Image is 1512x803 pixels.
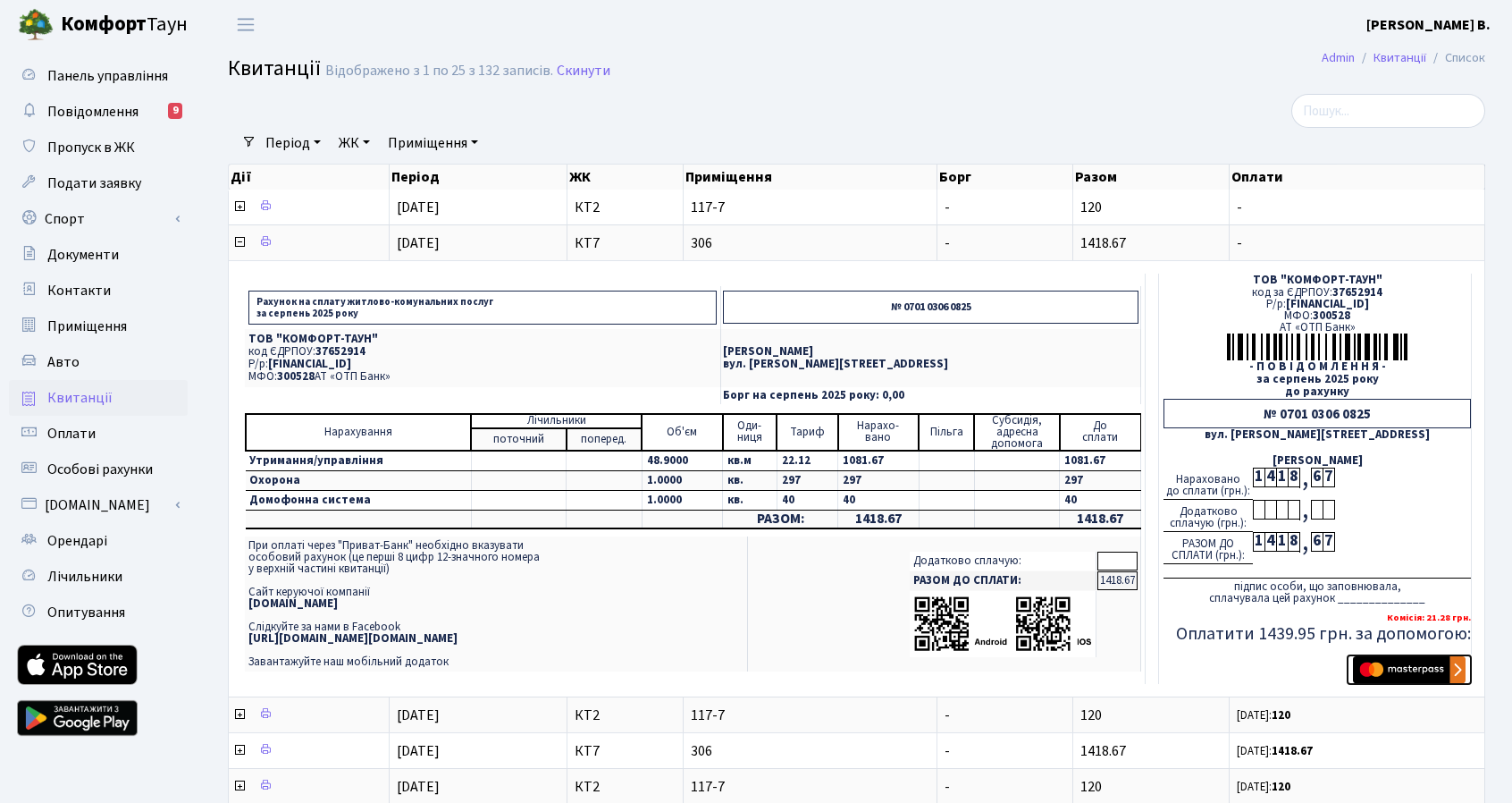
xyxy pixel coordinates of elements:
[691,200,929,215] span: 117-7
[1163,310,1471,322] div: МФО:
[575,744,676,758] span: КТ7
[691,708,929,723] span: 117-7
[1163,374,1471,385] div: за серпень 2025 року
[1163,578,1471,604] div: підпис особи, що заповнювала, сплачувала цей рахунок ______________
[9,309,188,344] a: Приміщення
[1163,275,1471,286] div: ТОВ "КОМФОРТ-ТАУН"
[910,571,1096,590] td: РАЗОМ ДО СПЛАТИ:
[945,198,950,217] span: -
[723,346,1138,358] p: [PERSON_NAME]
[1237,779,1290,795] small: [DATE]:
[1323,532,1334,552] div: 7
[223,10,268,39] button: Переключити навігацію
[1322,48,1355,67] a: Admin
[723,390,1138,401] p: Борг на серпень 2025 року: 0,00
[248,291,717,325] p: Рахунок на сплату житлово-комунальних послуг за серпень 2025 року
[1291,94,1485,128] input: Пошук...
[277,368,315,385] span: 300528
[47,102,139,122] span: Повідомлення
[381,128,485,158] a: Приміщення
[1060,451,1141,471] td: 1081.67
[1272,707,1290,723] b: 120
[9,416,188,452] a: Оплати
[1253,468,1264,487] div: 1
[1323,468,1334,487] div: 7
[246,470,471,490] td: Охорона
[9,595,188,630] a: Опитування
[777,414,837,451] td: Тариф
[723,451,777,471] td: кв.м
[1163,455,1471,467] div: [PERSON_NAME]
[1060,414,1141,451] td: До cплати
[397,233,440,253] span: [DATE]
[723,490,777,510] td: кв.
[471,428,567,451] td: поточний
[1373,48,1426,67] a: Квитанції
[268,356,351,372] span: [FINANCIAL_ID]
[47,173,141,193] span: Подати заявку
[777,470,837,490] td: 297
[245,537,747,672] td: При оплаті через "Приват-Банк" необхідно вказувати особовий рахунок (це перші 8 цифр 12-значного ...
[691,780,929,794] span: 117-7
[1060,490,1141,510] td: 40
[777,490,837,510] td: 40
[228,53,321,84] span: Квитанції
[9,344,188,380] a: Авто
[1272,743,1313,759] b: 1418.67
[1366,14,1491,36] a: [PERSON_NAME] В.
[691,744,929,758] span: 306
[248,596,338,612] b: [DOMAIN_NAME]
[567,165,684,190] th: ЖК
[47,138,135,157] span: Пропуск в ЖК
[723,414,777,451] td: Оди- ниця
[919,414,974,451] td: Пільга
[229,165,390,190] th: Дії
[9,487,188,523] a: [DOMAIN_NAME]
[47,245,119,265] span: Документи
[1237,200,1477,215] span: -
[248,630,458,647] b: [URL][DOMAIN_NAME][DOMAIN_NAME]
[642,451,723,471] td: 48.9000
[1060,510,1141,528] td: 1418.67
[397,706,440,725] span: [DATE]
[1295,39,1512,77] nav: breadcrumb
[1237,236,1477,250] span: -
[1288,532,1299,552] div: 8
[246,414,471,451] td: Нарахування
[723,510,838,528] td: РАЗОМ:
[47,281,111,300] span: Контакти
[1080,706,1102,725] span: 120
[1163,386,1471,398] div: до рахунку
[575,236,676,250] span: КТ7
[1253,532,1264,552] div: 1
[945,233,950,253] span: -
[1060,470,1141,490] td: 297
[1230,165,1486,190] th: Оплати
[9,523,188,559] a: Орендарі
[723,359,1138,370] p: вул. [PERSON_NAME][STREET_ADDRESS]
[1264,532,1276,552] div: 4
[1288,468,1299,487] div: 8
[1276,532,1288,552] div: 1
[168,103,182,119] div: 9
[47,352,80,372] span: Авто
[937,165,1073,190] th: Борг
[1272,779,1290,795] b: 120
[1387,611,1471,624] b: Комісія: 21.28 грн.
[248,359,717,370] p: Р/р:
[1097,571,1138,590] td: 1418.67
[248,346,717,358] p: код ЄДРПОУ:
[248,334,717,345] p: ТОВ "КОМФОРТ-ТАУН"
[1163,500,1253,532] div: Додатково сплачую (грн.):
[9,94,188,130] a: Повідомлення9
[1080,198,1102,217] span: 120
[1311,532,1323,552] div: 6
[61,10,147,38] b: Комфорт
[1299,532,1311,553] div: ,
[47,388,113,408] span: Квитанції
[258,128,328,158] a: Період
[910,552,1096,571] td: Додатково сплачую:
[1237,743,1313,759] small: [DATE]:
[945,777,950,797] span: -
[1163,361,1471,373] div: - П О В І Д О М Л Е Н Н Я -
